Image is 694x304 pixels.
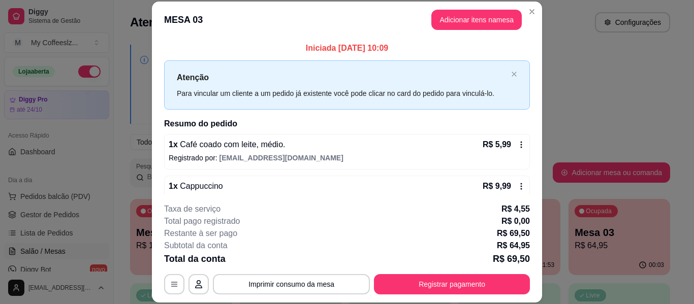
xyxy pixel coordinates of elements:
[164,42,530,54] p: Iniciada [DATE] 10:09
[493,252,530,266] p: R$ 69,50
[177,88,507,99] div: Para vincular um cliente a um pedido já existente você pode clicar no card do pedido para vinculá...
[501,215,530,227] p: R$ 0,00
[431,10,522,30] button: Adicionar itens namesa
[213,274,370,294] button: Imprimir consumo da mesa
[501,203,530,215] p: R$ 4,55
[164,215,240,227] p: Total pago registrado
[152,2,542,38] header: MESA 03
[178,182,223,190] span: Cappuccino
[169,153,525,163] p: Registrado por:
[497,240,530,252] p: R$ 64,95
[164,240,228,252] p: Subtotal da conta
[483,180,511,192] p: R$ 9,99
[219,154,343,162] span: [EMAIL_ADDRESS][DOMAIN_NAME]
[164,118,530,130] h2: Resumo do pedido
[524,4,540,20] button: Close
[164,252,226,266] p: Total da conta
[169,180,223,192] p: 1 x
[164,227,237,240] p: Restante à ser pago
[169,139,285,151] p: 1 x
[177,71,507,84] p: Atenção
[483,139,511,151] p: R$ 5,99
[178,140,286,149] span: Café coado com leite, médio.
[511,71,517,78] button: close
[374,274,530,294] button: Registrar pagamento
[164,203,220,215] p: Taxa de serviço
[497,227,530,240] p: R$ 69,50
[511,71,517,77] span: close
